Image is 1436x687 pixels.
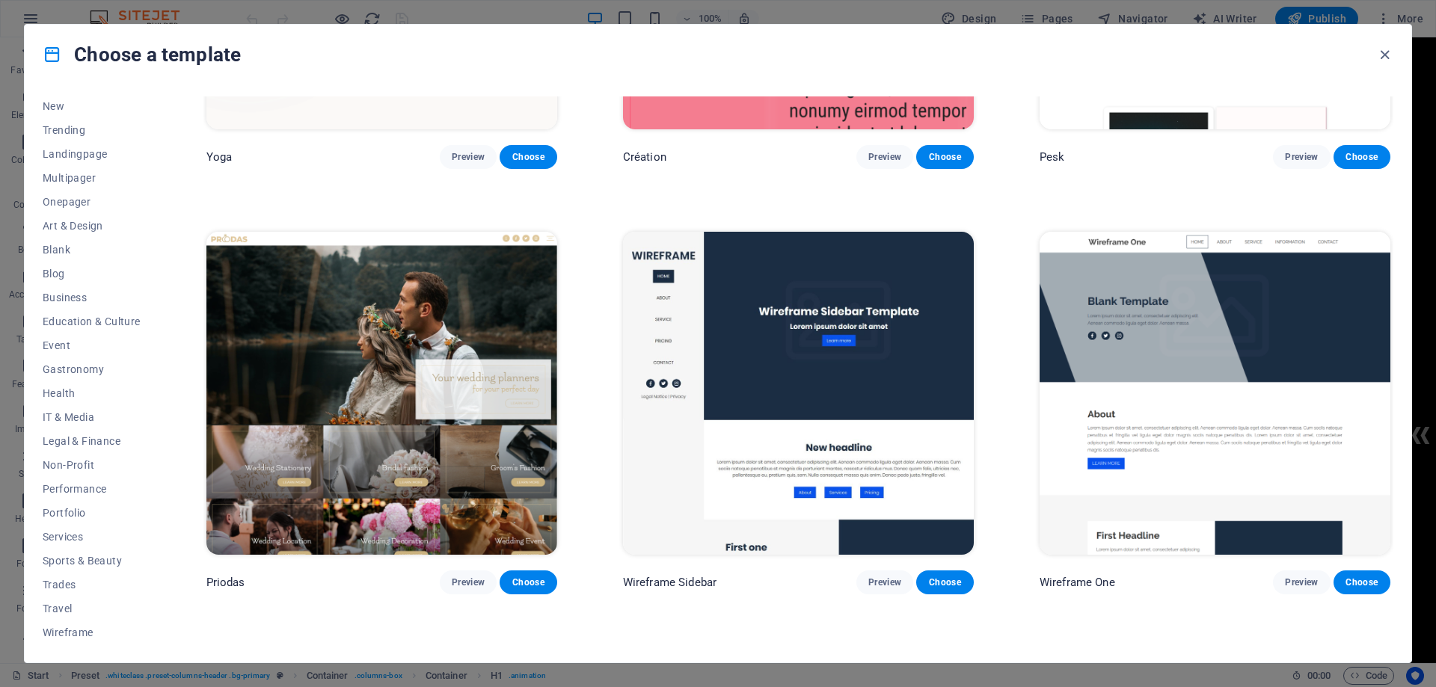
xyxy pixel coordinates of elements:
span: Event [43,339,141,351]
span: Choose [512,151,544,163]
button: Blank [43,238,141,262]
span: Portfolio [43,507,141,519]
span: Sports & Beauty [43,555,141,567]
span: Services [43,531,141,543]
h4: Choose a template [43,43,241,67]
button: Legal & Finance [43,429,141,453]
button: Wireframe [43,620,141,644]
button: Trending [43,118,141,142]
button: Gastronomy [43,357,141,381]
span: Choose [1346,151,1378,163]
button: Choose [916,145,973,169]
span: Travel [43,603,141,614]
span: Onepager [43,196,141,208]
button: Portfolio [43,501,141,525]
span: Preview [1285,576,1318,588]
button: IT & Media [43,405,141,429]
button: Trades [43,573,141,597]
p: Priodas [206,575,245,590]
button: Choose [1334,145,1390,169]
button: Art & Design [43,214,141,238]
button: Choose [1334,570,1390,594]
img: Wireframe Sidebar [623,232,974,555]
button: Event [43,333,141,357]
span: Preview [868,151,901,163]
p: Pesk [1040,150,1065,164]
span: Business [43,292,141,304]
p: Wireframe Sidebar [623,575,717,590]
span: Landingpage [43,148,141,160]
span: Performance [43,483,141,495]
span: Legal & Finance [43,435,141,447]
button: New [43,94,141,118]
span: Health [43,387,141,399]
span: Trending [43,124,141,136]
span: Choose [1346,576,1378,588]
span: New [43,100,141,112]
button: Preview [440,570,497,594]
button: Non-Profit [43,453,141,477]
span: Preview [452,151,485,163]
span: Preview [452,576,485,588]
button: Preview [856,145,913,169]
button: Sports & Beauty [43,549,141,573]
button: Services [43,525,141,549]
button: Preview [856,570,913,594]
p: Wireframe One [1040,575,1115,590]
button: Choose [500,145,556,169]
span: Choose [928,576,961,588]
button: Landingpage [43,142,141,166]
span: Choose [512,576,544,588]
img: Wireframe One [1040,232,1390,555]
button: Business [43,286,141,309]
span: Multipager [43,172,141,184]
span: Education & Culture [43,315,141,327]
button: Onepager [43,190,141,214]
button: Performance [43,477,141,501]
button: Multipager [43,166,141,190]
button: Choose [500,570,556,594]
span: Blog [43,268,141,280]
span: Choose [928,151,961,163]
span: Art & Design [43,220,141,232]
span: Blank [43,244,141,256]
button: Preview [1273,145,1330,169]
span: Wireframe [43,626,141,638]
span: Preview [1285,151,1318,163]
p: Création [623,150,666,164]
p: Yoga [206,150,233,164]
button: Choose [916,570,973,594]
span: Trades [43,579,141,591]
span: Gastronomy [43,363,141,375]
button: Health [43,381,141,405]
span: Non-Profit [43,459,141,471]
button: Blog [43,262,141,286]
button: Preview [1273,570,1330,594]
button: Preview [440,145,497,169]
img: Priodas [206,232,557,555]
span: Preview [868,576,901,588]
button: Travel [43,597,141,620]
span: IT & Media [43,411,141,423]
button: Education & Culture [43,309,141,333]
